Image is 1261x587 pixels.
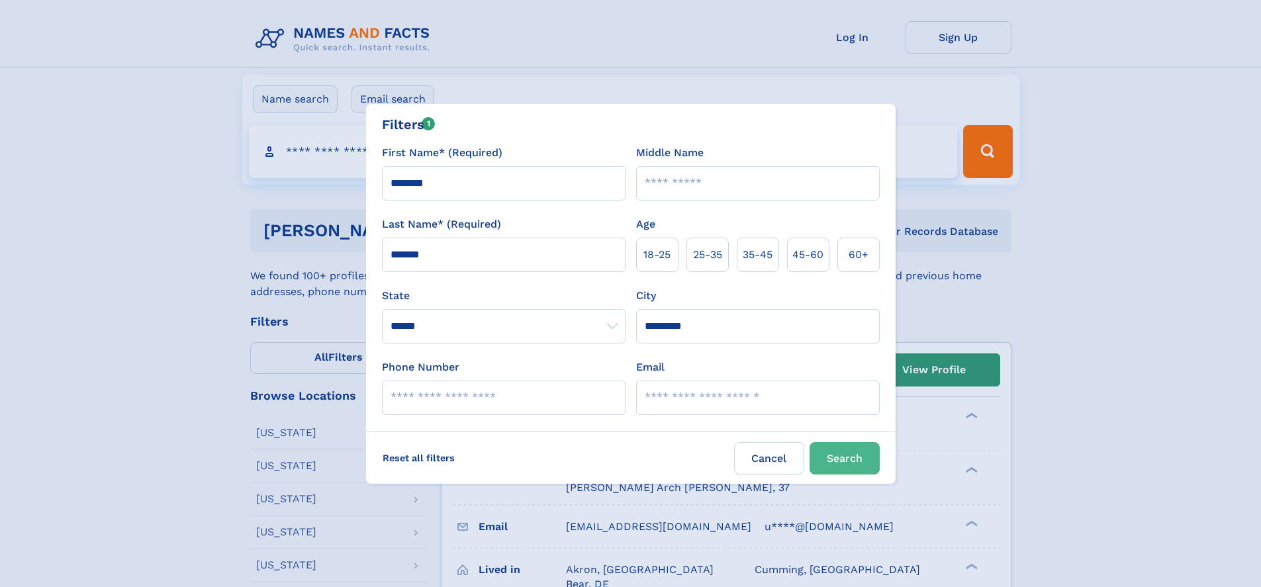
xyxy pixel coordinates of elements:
label: Phone Number [382,359,459,375]
label: Last Name* (Required) [382,216,501,232]
label: Email [636,359,665,375]
label: City [636,288,656,304]
span: 45‑60 [792,247,823,263]
label: Middle Name [636,145,704,161]
span: 60+ [849,247,868,263]
div: Filters [382,114,436,134]
button: Search [810,442,880,474]
label: Age [636,216,655,232]
span: 35‑45 [743,247,772,263]
label: Reset all filters [374,442,463,474]
span: 18‑25 [643,247,671,263]
label: First Name* (Required) [382,145,502,161]
label: Cancel [734,442,804,474]
label: State [382,288,626,304]
span: 25‑35 [693,247,722,263]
